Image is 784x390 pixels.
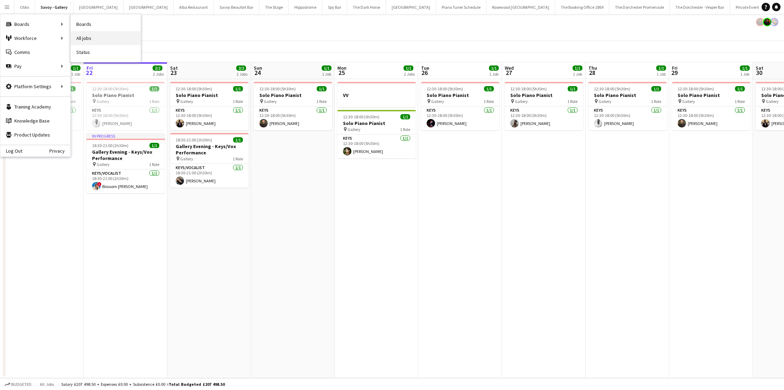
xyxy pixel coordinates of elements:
[671,69,678,77] span: 29
[253,69,262,77] span: 24
[567,99,577,104] span: 1 Role
[609,0,670,14] button: The Dorchester Promenade
[672,65,678,71] span: Fri
[763,18,771,26] app-user-avatar: Celine Amara
[337,65,346,71] span: Mon
[770,18,778,26] app-user-avatar: Rosie Skuse
[421,65,429,71] span: Tue
[755,69,763,77] span: 30
[735,99,745,104] span: 1 Role
[510,86,547,91] span: 12:30-18:00 (5h30m)
[404,71,415,77] div: 2 Jobs
[431,99,444,104] span: Gallery
[505,82,583,130] app-job-card: 12:30-18:00 (5h30m)1/1Solo Piano Pianist Gallery1 RoleKeys1/112:30-18:00 (5h30m)[PERSON_NAME]
[504,69,514,77] span: 27
[233,156,243,161] span: 1 Role
[317,86,327,91] span: 1/1
[71,45,141,59] a: Status
[588,65,597,71] span: Thu
[316,99,327,104] span: 1 Role
[3,381,33,388] button: Budgeted
[170,92,248,98] h3: Solo Piano Pianist
[404,65,413,71] span: 1/1
[337,92,416,98] h3: VV
[322,0,347,14] button: Spy Bar
[71,65,80,71] span: 1/1
[85,69,93,77] span: 22
[678,86,714,91] span: 12:30-18:00 (5h30m)
[153,71,164,77] div: 2 Jobs
[149,143,159,148] span: 1/1
[86,82,165,130] app-job-card: 12:30-18:00 (5h30m)1/1Solo Piano Pianist Gallery1 RoleKeys1/112:30-18:00 (5h30m)[PERSON_NAME]
[170,143,248,156] h3: Gallery Evening - Keys/Vox Performance
[420,69,429,77] span: 26
[149,99,159,104] span: 1 Role
[486,0,555,14] button: Rosewood [GEOGRAPHIC_DATA]
[0,79,70,93] div: Platform Settings
[170,164,248,188] app-card-role: Keys/Vocalist1/118:30-21:00 (2h30m)[PERSON_NAME]
[233,137,243,142] span: 1/1
[651,86,661,91] span: 1/1
[336,69,346,77] span: 25
[86,106,165,130] app-card-role: Keys1/112:30-18:00 (5h30m)[PERSON_NAME]
[322,65,331,71] span: 1/1
[214,0,259,14] button: Savoy Beaufort Bar
[176,86,212,91] span: 12:30-18:00 (5h30m)
[174,0,214,14] button: Alba Restaurant
[740,65,750,71] span: 1/1
[672,106,750,130] app-card-role: Keys1/112:30-18:00 (5h30m)[PERSON_NAME]
[170,65,178,71] span: Sat
[92,143,128,148] span: 18:30-21:00 (2h30m)
[180,156,193,161] span: Gallery
[170,106,248,130] app-card-role: Keys1/112:30-18:00 (5h30m)[PERSON_NAME]
[169,69,178,77] span: 23
[347,0,386,14] button: The Dark Horse
[0,31,70,45] div: Workforce
[670,0,730,14] button: The Dorchester - Vesper Bar
[254,92,332,98] h3: Solo Piano Pianist
[71,71,80,77] div: 1 Job
[594,86,630,91] span: 12:30-18:00 (5h30m)
[237,71,247,77] div: 2 Jobs
[421,106,499,130] app-card-role: Keys1/112:30-18:00 (5h30m)[PERSON_NAME]
[0,100,70,114] a: Training Academy
[38,382,55,387] span: All jobs
[672,82,750,130] app-job-card: 12:30-18:00 (5h30m)1/1Solo Piano Pianist Gallery1 RoleKeys1/112:30-18:00 (5h30m)[PERSON_NAME]
[337,82,416,107] div: VV
[149,162,159,167] span: 1 Role
[170,133,248,188] app-job-card: 18:30-21:00 (2h30m)1/1Gallery Evening - Keys/Vox Performance Gallery1 RoleKeys/Vocalist1/118:30-2...
[588,106,667,130] app-card-role: Keys1/112:30-18:00 (5h30m)[PERSON_NAME]
[421,92,499,98] h3: Solo Piano Pianist
[587,69,597,77] span: 28
[337,110,416,158] app-job-card: 12:30-18:00 (5h30m)1/1Solo Piano Pianist Gallery1 RoleKeys1/112:30-18:00 (5h30m)[PERSON_NAME]
[588,82,667,130] app-job-card: 12:30-18:00 (5h30m)1/1Solo Piano Pianist Gallery1 RoleKeys1/112:30-18:00 (5h30m)[PERSON_NAME]
[682,99,695,104] span: Gallery
[740,71,749,77] div: 1 Job
[86,133,165,193] app-job-card: In progress18:30-21:00 (2h30m)1/1Gallery Evening - Keys/Vox Performance Gallery1 RoleKeys/Vocalis...
[233,86,243,91] span: 1/1
[672,92,750,98] h3: Solo Piano Pianist
[436,0,486,14] button: Piano Tuner Schedule
[588,92,667,98] h3: Solo Piano Pianist
[756,65,763,71] span: Sat
[170,82,248,130] div: 12:30-18:00 (5h30m)1/1Solo Piano Pianist Gallery1 RoleKeys1/112:30-18:00 (5h30m)[PERSON_NAME]
[756,18,764,26] app-user-avatar: Celine Amara
[766,99,779,104] span: Gallery
[0,128,70,142] a: Product Updates
[289,0,322,14] button: Hippodrome
[421,82,499,130] app-job-card: 12:30-18:00 (5h30m)1/1Solo Piano Pianist Gallery1 RoleKeys1/112:30-18:00 (5h30m)[PERSON_NAME]
[11,382,31,387] span: Budgeted
[254,82,332,130] app-job-card: 12:30-18:00 (5h30m)1/1Solo Piano Pianist Gallery1 RoleKeys1/112:30-18:00 (5h30m)[PERSON_NAME]
[49,148,70,154] a: Privacy
[735,86,745,91] span: 1/1
[169,382,225,387] span: Total Budgeted £207 498.50
[92,86,128,91] span: 12:30-18:00 (5h30m)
